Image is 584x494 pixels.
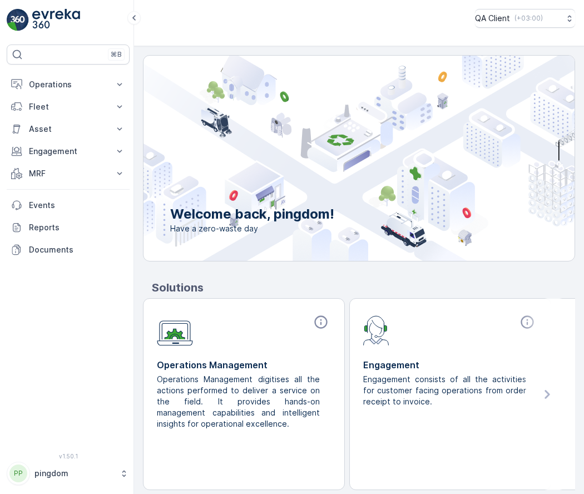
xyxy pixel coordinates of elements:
img: module-icon [363,314,389,345]
button: Operations [7,73,130,96]
button: Fleet [7,96,130,118]
a: Reports [7,216,130,239]
p: Fleet [29,101,107,112]
div: PP [9,465,27,482]
p: Operations Management [157,358,331,372]
button: PPpingdom [7,462,130,485]
a: Events [7,194,130,216]
p: Reports [29,222,125,233]
p: Documents [29,244,125,255]
a: Documents [7,239,130,261]
p: ( +03:00 ) [514,14,543,23]
img: module-icon [157,314,193,346]
button: QA Client(+03:00) [475,9,575,28]
p: Operations Management digitises all the actions performed to deliver a service on the field. It p... [157,374,322,429]
button: Asset [7,118,130,140]
button: MRF [7,162,130,185]
img: logo [7,9,29,31]
p: Welcome back, pingdom! [170,205,334,223]
p: MRF [29,168,107,179]
button: Engagement [7,140,130,162]
span: Have a zero-waste day [170,223,334,234]
img: city illustration [93,56,575,261]
p: Solutions [152,279,575,296]
p: pingdom [34,468,114,479]
p: Operations [29,79,107,90]
p: Engagement [29,146,107,157]
p: Engagement consists of all the activities for customer facing operations from order receipt to in... [363,374,528,407]
span: v 1.50.1 [7,453,130,460]
img: logo_light-DOdMpM7g.png [32,9,80,31]
p: Engagement [363,358,537,372]
p: Asset [29,123,107,135]
p: Events [29,200,125,211]
p: QA Client [475,13,510,24]
p: ⌘B [111,50,122,59]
